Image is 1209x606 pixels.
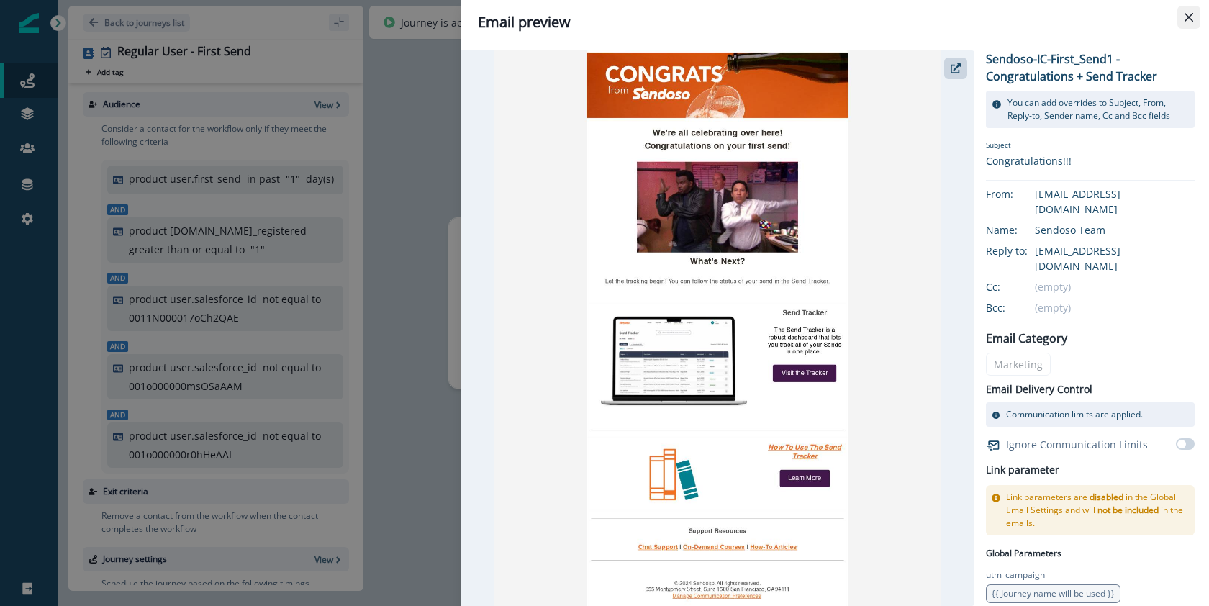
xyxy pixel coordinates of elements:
div: Reply to: [986,243,1058,258]
div: From: [986,186,1058,202]
span: disabled [1090,491,1123,503]
p: Global Parameters [986,544,1061,560]
p: Link parameters are in the Global Email Settings and will in the emails. [1006,491,1189,530]
div: Email preview [478,12,1192,33]
img: email asset unavailable [494,50,941,606]
h2: Link parameter [986,461,1059,479]
div: Congratulations!!! [986,153,1072,168]
div: Cc: [986,279,1058,294]
div: Name: [986,222,1058,238]
div: [EMAIL_ADDRESS][DOMAIN_NAME] [1035,243,1195,273]
p: utm_campaign [986,569,1045,582]
button: Close [1177,6,1200,29]
div: Sendoso Team [1035,222,1195,238]
span: not be included [1097,504,1159,516]
p: Subject [986,140,1072,153]
div: Bcc: [986,300,1058,315]
p: You can add overrides to Subject, From, Reply-to, Sender name, Cc and Bcc fields [1007,96,1189,122]
div: [EMAIL_ADDRESS][DOMAIN_NAME] [1035,186,1195,217]
div: (empty) [1035,300,1195,315]
span: {{ Journey name will be used }} [992,587,1115,600]
div: (empty) [1035,279,1195,294]
p: Sendoso-IC-First_Send1 - Congratulations + Send Tracker [986,50,1195,85]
